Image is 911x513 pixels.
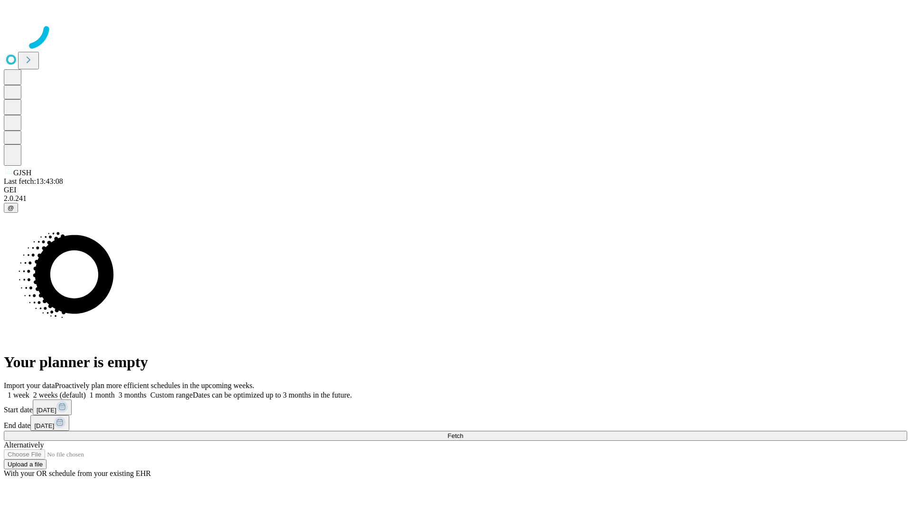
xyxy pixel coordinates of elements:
[34,422,54,429] span: [DATE]
[119,391,147,399] span: 3 months
[13,169,31,177] span: GJSH
[150,391,193,399] span: Custom range
[30,415,69,431] button: [DATE]
[90,391,115,399] span: 1 month
[4,469,151,477] span: With your OR schedule from your existing EHR
[8,391,29,399] span: 1 week
[4,415,907,431] div: End date
[4,353,907,371] h1: Your planner is empty
[4,194,907,203] div: 2.0.241
[4,459,46,469] button: Upload a file
[4,441,44,449] span: Alternatively
[8,204,14,211] span: @
[33,391,86,399] span: 2 weeks (default)
[4,203,18,213] button: @
[447,432,463,439] span: Fetch
[4,177,63,185] span: Last fetch: 13:43:08
[4,399,907,415] div: Start date
[37,407,56,414] span: [DATE]
[4,381,55,389] span: Import your data
[4,431,907,441] button: Fetch
[4,186,907,194] div: GEI
[33,399,72,415] button: [DATE]
[193,391,352,399] span: Dates can be optimized up to 3 months in the future.
[55,381,254,389] span: Proactively plan more efficient schedules in the upcoming weeks.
